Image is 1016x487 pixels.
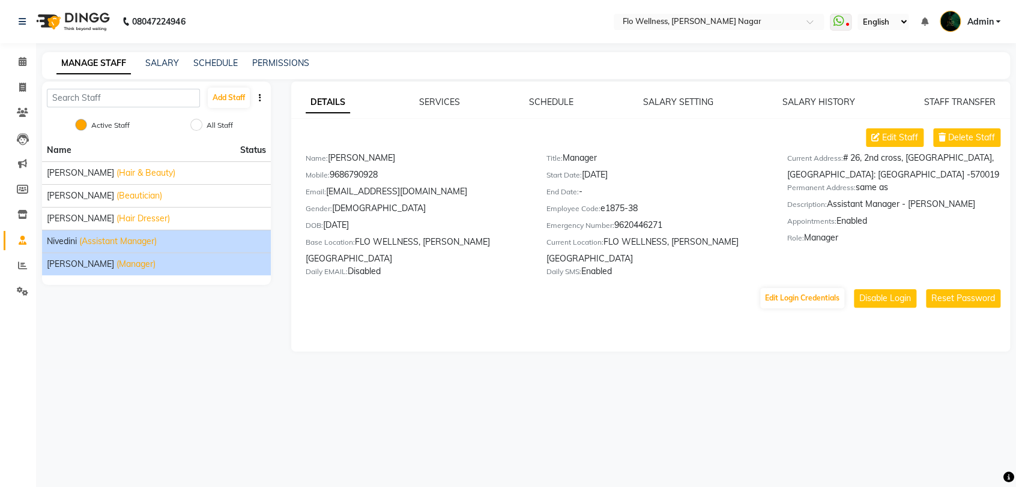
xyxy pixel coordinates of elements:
[546,220,614,231] label: Emergency Number:
[91,120,130,131] label: Active Staff
[306,170,330,181] label: Mobile:
[419,97,460,107] a: SERVICES
[866,128,924,147] button: Edit Staff
[47,212,114,225] span: [PERSON_NAME]
[967,16,993,28] span: Admin
[546,266,581,277] label: Daily SMS:
[31,5,113,38] img: logo
[47,167,114,179] span: [PERSON_NAME]
[47,235,77,248] span: Nivedini
[546,203,600,214] label: Employee Code:
[306,203,332,214] label: Gender:
[546,185,769,202] div: -
[933,128,1000,147] button: Delete Staff
[252,58,309,68] a: PERMISSIONS
[47,190,114,202] span: [PERSON_NAME]
[529,97,573,107] a: SCHEDULE
[47,89,200,107] input: Search Staff
[787,198,1010,215] div: Assistant Manager - [PERSON_NAME]
[546,265,769,282] div: Enabled
[546,152,769,169] div: Manager
[546,236,769,265] div: FLO WELLNESS, [PERSON_NAME][GEOGRAPHIC_DATA]
[79,235,157,248] span: (Assistant Manager)
[787,216,836,227] label: Appointments:
[47,258,114,270] span: [PERSON_NAME]
[546,153,563,164] label: Title:
[306,266,348,277] label: Daily EMAIL:
[132,5,185,38] b: 08047224946
[546,169,769,185] div: [DATE]
[306,265,528,282] div: Disabled
[306,187,326,197] label: Email:
[926,289,1000,308] button: Reset Password
[116,212,170,225] span: (Hair Dresser)
[787,182,856,193] label: Permanent Address:
[306,169,528,185] div: 9686790928
[306,202,528,219] div: [DEMOGRAPHIC_DATA]
[782,97,855,107] a: SALARY HISTORY
[546,202,769,219] div: e1875-38
[306,153,328,164] label: Name:
[47,145,71,155] span: Name
[306,236,528,265] div: FLO WELLNESS, [PERSON_NAME][GEOGRAPHIC_DATA]
[306,152,528,169] div: [PERSON_NAME]
[787,181,1010,198] div: same as
[546,237,603,248] label: Current Location:
[787,199,827,210] label: Description:
[787,232,1010,248] div: Manager
[193,58,238,68] a: SCHEDULE
[306,219,528,236] div: [DATE]
[940,11,961,32] img: Admin
[240,144,266,157] span: Status
[306,92,350,113] a: DETAILS
[145,58,179,68] a: SALARY
[948,131,995,144] span: Delete Staff
[787,152,1010,181] div: # 26, 2nd cross, [GEOGRAPHIC_DATA], [GEOGRAPHIC_DATA]: [GEOGRAPHIC_DATA] -570019
[546,219,769,236] div: 9620446271
[116,190,162,202] span: (Beautician)
[546,187,579,197] label: End Date:
[643,97,713,107] a: SALARY SETTING
[306,185,528,202] div: [EMAIL_ADDRESS][DOMAIN_NAME]
[546,170,582,181] label: Start Date:
[924,97,996,107] a: STAFF TRANSFER
[760,288,844,308] button: Edit Login Credentials
[306,237,355,248] label: Base Location:
[116,258,156,270] span: (Manager)
[207,120,233,131] label: All Staff
[208,88,250,108] button: Add Staff
[56,53,131,74] a: MANAGE STAFF
[854,289,916,308] button: Disable Login
[787,215,1010,232] div: Enabled
[787,233,804,243] label: Role:
[306,220,323,231] label: DOB:
[787,153,843,164] label: Current Address:
[116,167,175,179] span: (Hair & Beauty)
[882,131,918,144] span: Edit Staff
